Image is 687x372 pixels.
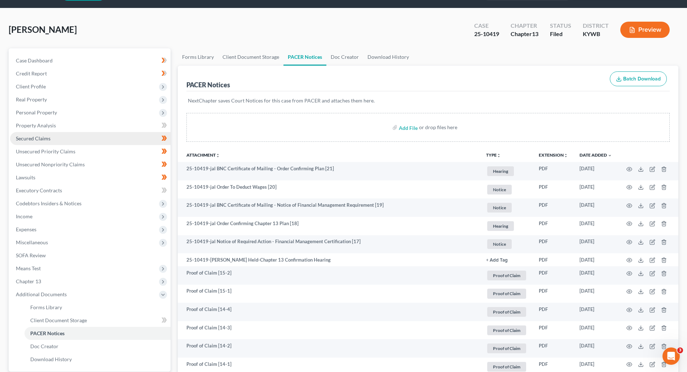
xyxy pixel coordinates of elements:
a: Credit Report [10,67,171,80]
span: Unsecured Nonpriority Claims [16,161,85,167]
iframe: Intercom live chat [662,347,680,365]
a: Executory Contracts [10,184,171,197]
a: Notice [486,238,527,250]
span: Miscellaneous [16,239,48,245]
button: Batch Download [610,71,667,87]
td: [DATE] [574,321,618,340]
a: Unsecured Nonpriority Claims [10,158,171,171]
td: PDF [533,266,574,285]
span: PACER Notices [30,330,65,336]
a: Attachmentunfold_more [186,152,220,158]
div: Filed [550,30,571,38]
td: 25-10419-[PERSON_NAME] Held-Chapter 13 Confirmation Hearing [178,253,480,266]
td: 25-10419-jal Notice of Required Action - Financial Management Certification [17] [178,235,480,254]
a: Proof of Claim [486,288,527,299]
button: Preview [620,22,670,38]
a: Proof of Claim [486,270,527,281]
span: Additional Documents [16,291,67,297]
td: [DATE] [574,217,618,235]
a: PACER Notices [283,48,326,66]
span: Income [16,213,32,219]
td: PDF [533,321,574,340]
i: unfold_more [497,153,501,158]
span: Notice [487,185,512,194]
td: PDF [533,217,574,235]
a: Date Added expand_more [580,152,612,158]
td: Proof of Claim [15-1] [178,285,480,303]
td: PDF [533,162,574,180]
td: [DATE] [574,266,618,285]
span: Credit Report [16,70,47,76]
td: [DATE] [574,285,618,303]
a: Case Dashboard [10,54,171,67]
a: Notice [486,202,527,214]
a: + Add Tag [486,257,527,263]
span: Unsecured Priority Claims [16,148,75,154]
span: Secured Claims [16,135,50,141]
td: [DATE] [574,253,618,266]
td: Proof of Claim [15-2] [178,266,480,285]
span: [PERSON_NAME] [9,24,77,35]
td: PDF [533,180,574,199]
td: Proof of Claim [14-2] [178,339,480,358]
td: PDF [533,339,574,358]
a: Hearing [486,165,527,177]
span: Case Dashboard [16,57,53,64]
div: Chapter [511,30,538,38]
span: Proof of Claim [487,307,526,317]
p: NextChapter saves Court Notices for this case from PACER and attaches them here. [188,97,668,104]
div: PACER Notices [186,80,230,89]
a: Client Document Storage [218,48,283,66]
td: 25-10419-jal Order Confirming Chapter 13 Plan [18] [178,217,480,235]
a: Secured Claims [10,132,171,145]
td: 25-10419-jal Order To Deduct Wages [20] [178,180,480,199]
span: Notice [487,239,512,249]
td: PDF [533,253,574,266]
span: Hearing [487,221,514,231]
td: PDF [533,303,574,321]
span: Doc Creator [30,343,58,349]
i: unfold_more [564,153,568,158]
a: Notice [486,184,527,196]
span: Proof of Claim [487,362,526,372]
button: + Add Tag [486,258,508,263]
span: Proof of Claim [487,343,526,353]
span: Codebtors Insiders & Notices [16,200,82,206]
span: 13 [532,30,538,37]
td: [DATE] [574,180,618,199]
a: Download History [25,353,171,366]
span: Proof of Claim [487,289,526,298]
a: Unsecured Priority Claims [10,145,171,158]
a: Property Analysis [10,119,171,132]
td: Proof of Claim [14-3] [178,321,480,340]
span: Real Property [16,96,47,102]
a: Proof of Claim [486,342,527,354]
span: SOFA Review [16,252,46,258]
td: [DATE] [574,339,618,358]
td: PDF [533,285,574,303]
a: Doc Creator [326,48,363,66]
td: [DATE] [574,198,618,217]
span: Property Analysis [16,122,56,128]
td: PDF [533,198,574,217]
i: unfold_more [216,153,220,158]
span: Client Document Storage [30,317,87,323]
span: Client Profile [16,83,46,89]
div: District [583,22,609,30]
span: Proof of Claim [487,325,526,335]
span: Personal Property [16,109,57,115]
div: Case [474,22,499,30]
i: expand_more [608,153,612,158]
div: Status [550,22,571,30]
a: Client Document Storage [25,314,171,327]
td: PDF [533,235,574,254]
span: Batch Download [623,76,661,82]
td: [DATE] [574,235,618,254]
a: Forms Library [25,301,171,314]
span: Lawsuits [16,174,35,180]
td: Proof of Claim [14-4] [178,303,480,321]
a: Proof of Claim [486,306,527,318]
td: [DATE] [574,303,618,321]
a: Download History [363,48,413,66]
a: Doc Creator [25,340,171,353]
